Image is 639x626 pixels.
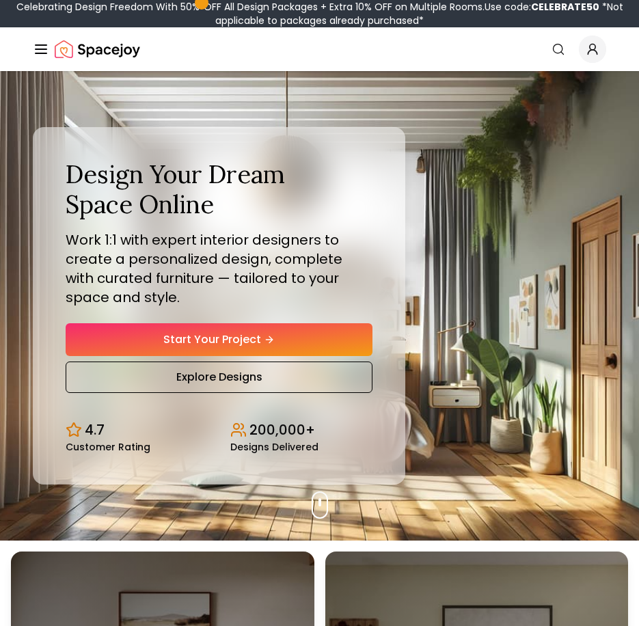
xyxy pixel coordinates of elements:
a: Explore Designs [66,362,372,393]
p: 200,000+ [249,420,315,439]
h1: Design Your Dream Space Online [66,160,372,219]
p: 4.7 [85,420,105,439]
p: Work 1:1 with expert interior designers to create a personalized design, complete with curated fu... [66,230,372,307]
a: Spacejoy [55,36,140,63]
div: Design stats [66,409,372,452]
small: Designs Delivered [230,442,318,452]
small: Customer Rating [66,442,150,452]
a: Start Your Project [66,323,372,356]
nav: Global [33,27,606,71]
img: Spacejoy Logo [55,36,140,63]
